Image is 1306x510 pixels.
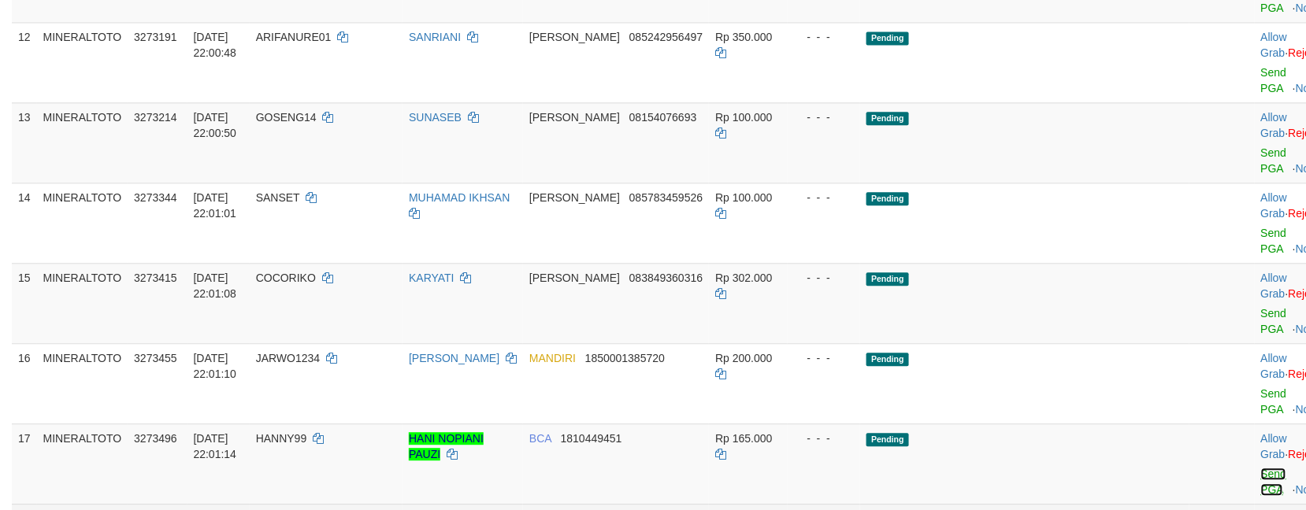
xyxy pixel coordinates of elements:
[585,352,665,364] span: Copy 1850001385720 to clipboard
[409,31,461,43] a: SANRIANI
[715,432,772,445] span: Rp 165.000
[1261,352,1289,380] span: ·
[12,22,37,102] td: 12
[12,102,37,183] td: 13
[866,192,909,205] span: Pending
[256,352,320,364] span: JARWO1234
[529,31,620,43] span: [PERSON_NAME]
[794,431,854,446] div: - - -
[629,31,703,43] span: Copy 085242956497 to clipboard
[715,352,772,364] span: Rp 200.000
[1261,111,1287,139] a: Allow Grab
[37,343,128,423] td: MINERALTOTO
[134,272,177,284] span: 3273415
[629,111,697,124] span: Copy 08154076693 to clipboard
[37,423,128,504] td: MINERALTOTO
[256,191,300,204] span: SANSET
[794,270,854,286] div: - - -
[134,111,177,124] span: 3273214
[715,272,772,284] span: Rp 302.000
[1261,432,1287,460] a: Allow Grab
[409,191,510,204] a: MUHAMAD IKHSAN
[37,183,128,263] td: MINERALTOTO
[1261,387,1287,416] a: Send PGA
[194,432,237,460] span: [DATE] 22:01:14
[529,352,576,364] span: MANDIRI
[409,432,484,460] a: HANI NOPIANI PAUZI
[194,31,237,59] span: [DATE] 22:00:48
[794,29,854,45] div: - - -
[12,343,37,423] td: 16
[1261,111,1289,139] span: ·
[1261,352,1287,380] a: Allow Grab
[794,109,854,125] div: - - -
[194,111,237,139] span: [DATE] 22:00:50
[561,432,622,445] span: Copy 1810449451 to clipboard
[134,432,177,445] span: 3273496
[1261,432,1289,460] span: ·
[1261,307,1287,335] a: Send PGA
[37,263,128,343] td: MINERALTOTO
[256,432,307,445] span: HANNY99
[12,263,37,343] td: 15
[794,190,854,205] div: - - -
[1261,191,1287,220] a: Allow Grab
[529,432,551,445] span: BCA
[529,111,620,124] span: [PERSON_NAME]
[715,111,772,124] span: Rp 100.000
[715,191,772,204] span: Rp 100.000
[866,433,909,446] span: Pending
[1261,272,1287,300] a: Allow Grab
[1261,31,1289,59] span: ·
[866,31,909,45] span: Pending
[256,31,332,43] span: ARIFANURE01
[1261,66,1287,94] a: Send PGA
[194,191,237,220] span: [DATE] 22:01:01
[134,191,177,204] span: 3273344
[1261,191,1289,220] span: ·
[1261,227,1287,255] a: Send PGA
[12,423,37,504] td: 17
[256,111,317,124] span: GOSENG14
[1261,31,1287,59] a: Allow Grab
[715,31,772,43] span: Rp 350.000
[866,112,909,125] span: Pending
[629,272,703,284] span: Copy 083849360316 to clipboard
[12,183,37,263] td: 14
[134,352,177,364] span: 3273455
[1261,146,1287,175] a: Send PGA
[134,31,177,43] span: 3273191
[866,353,909,366] span: Pending
[1261,468,1287,496] a: Send PGA
[1261,272,1289,300] span: ·
[256,272,316,284] span: COCORIKO
[629,191,703,204] span: Copy 085783459526 to clipboard
[194,352,237,380] span: [DATE] 22:01:10
[529,272,620,284] span: [PERSON_NAME]
[794,350,854,366] div: - - -
[37,22,128,102] td: MINERALTOTO
[409,352,499,364] a: [PERSON_NAME]
[866,272,909,286] span: Pending
[409,111,462,124] a: SUNASEB
[37,102,128,183] td: MINERALTOTO
[529,191,620,204] span: [PERSON_NAME]
[409,272,455,284] a: KARYATI
[194,272,237,300] span: [DATE] 22:01:08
